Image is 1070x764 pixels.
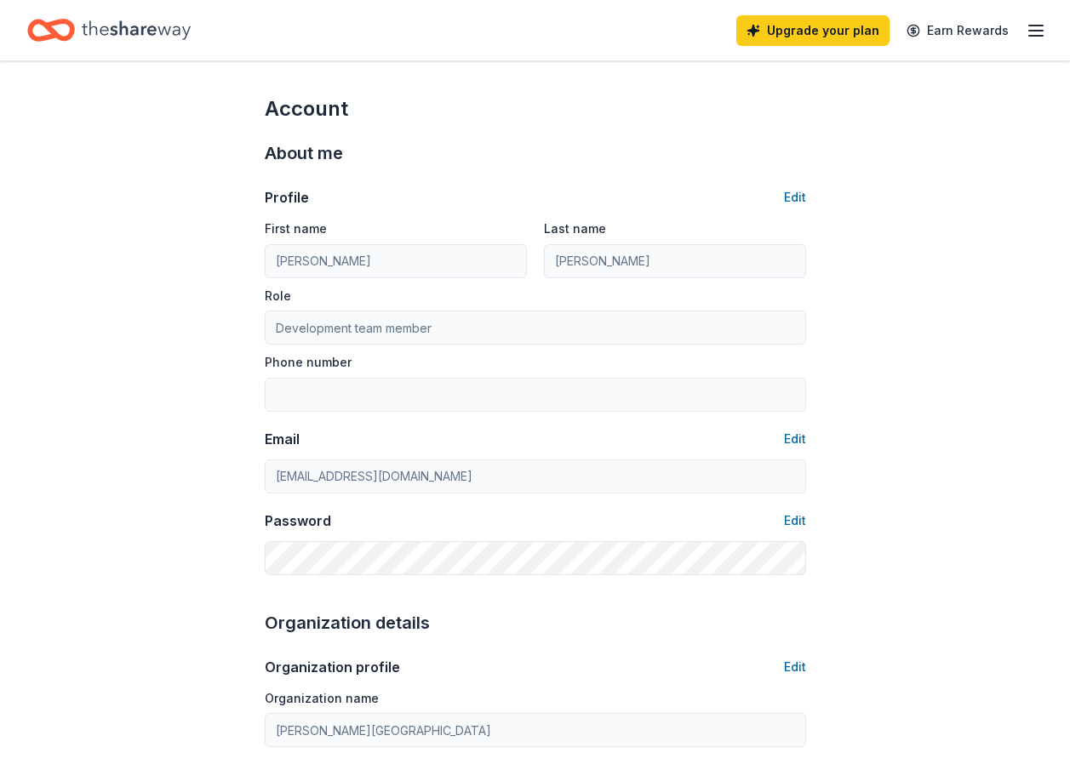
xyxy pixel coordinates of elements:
a: Upgrade your plan [736,15,890,46]
a: Earn Rewards [896,15,1019,46]
button: Edit [784,657,806,677]
div: Profile [265,187,309,208]
div: Organization details [265,609,806,636]
label: Last name [544,220,606,237]
button: Edit [784,429,806,449]
div: Password [265,510,331,531]
button: Edit [784,510,806,531]
label: Organization name [265,690,379,707]
div: About me [265,140,806,167]
label: Role [265,288,291,305]
button: Edit [784,187,806,208]
label: Phone number [265,354,352,371]
div: Account [265,95,806,123]
div: Organization profile [265,657,400,677]
a: Home [27,10,191,50]
div: Email [265,429,300,449]
label: First name [265,220,327,237]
